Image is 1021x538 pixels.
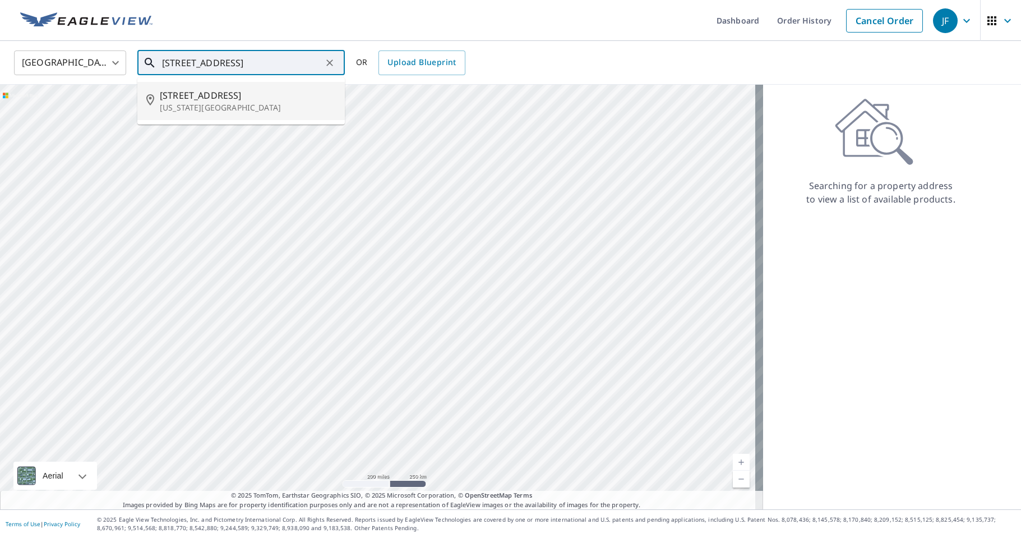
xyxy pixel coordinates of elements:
a: Current Level 5, Zoom Out [733,471,750,488]
p: [US_STATE][GEOGRAPHIC_DATA] [160,102,336,113]
p: | [6,521,80,527]
a: Current Level 5, Zoom In [733,454,750,471]
input: Search by address or latitude-longitude [162,47,322,79]
a: Cancel Order [846,9,923,33]
button: Clear [322,55,338,71]
a: Privacy Policy [44,520,80,528]
a: OpenStreetMap [465,491,512,499]
span: Upload Blueprint [387,56,456,70]
div: Aerial [13,462,97,490]
a: Terms [514,491,532,499]
div: JF [933,8,958,33]
a: Upload Blueprint [378,50,465,75]
p: Searching for a property address to view a list of available products. [806,179,956,206]
div: OR [356,50,465,75]
span: © 2025 TomTom, Earthstar Geographics SIO, © 2025 Microsoft Corporation, © [231,491,532,500]
a: Terms of Use [6,520,40,528]
p: © 2025 Eagle View Technologies, Inc. and Pictometry International Corp. All Rights Reserved. Repo... [97,516,1015,532]
div: [GEOGRAPHIC_DATA] [14,47,126,79]
img: EV Logo [20,12,153,29]
span: [STREET_ADDRESS] [160,89,336,102]
div: Aerial [39,462,67,490]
